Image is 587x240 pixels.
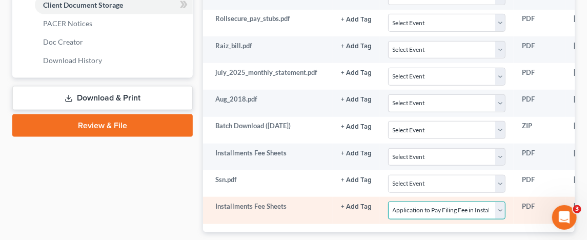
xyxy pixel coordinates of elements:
[341,202,372,211] a: + Add Tag
[203,36,333,63] td: Raiz_bill.pdf
[203,170,333,197] td: Ssn.pdf
[514,170,565,197] td: PDF
[341,41,372,51] a: + Add Tag
[514,36,565,63] td: PDF
[573,205,581,213] span: 3
[341,14,372,24] a: + Add Tag
[514,117,565,144] td: ZIP
[514,10,565,36] td: PDF
[35,51,193,70] a: Download History
[341,43,372,50] button: + Add Tag
[203,90,333,116] td: Aug_2018.pdf
[43,19,92,28] span: PACER Notices
[341,96,372,103] button: + Add Tag
[35,14,193,33] a: PACER Notices
[203,10,333,36] td: Rollsecure_pay_stubs.pdf
[514,90,565,116] td: PDF
[341,68,372,77] a: + Add Tag
[552,205,577,230] iframe: Intercom live chat
[341,150,372,157] button: + Add Tag
[203,144,333,170] td: Installments Fee Sheets
[514,144,565,170] td: PDF
[341,204,372,210] button: + Add Tag
[341,148,372,158] a: + Add Tag
[341,121,372,131] a: + Add Tag
[203,197,333,224] td: Installments Fee Sheets
[12,114,193,137] a: Review & File
[341,177,372,184] button: + Add Tag
[341,94,372,104] a: + Add Tag
[514,63,565,90] td: PDF
[203,63,333,90] td: july_2025_monthly_statement.pdf
[43,1,123,9] span: Client Document Storage
[203,117,333,144] td: Batch Download ([DATE])
[341,175,372,185] a: + Add Tag
[12,86,193,110] a: Download & Print
[341,124,372,130] button: + Add Tag
[341,16,372,23] button: + Add Tag
[43,37,83,46] span: Doc Creator
[341,70,372,76] button: + Add Tag
[35,33,193,51] a: Doc Creator
[43,56,102,65] span: Download History
[514,197,565,224] td: PDF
